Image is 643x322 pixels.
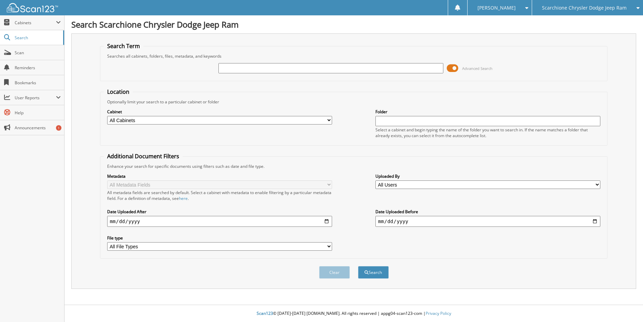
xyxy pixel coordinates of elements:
label: Uploaded By [375,173,600,179]
a: Privacy Policy [426,310,451,316]
div: Optionally limit your search to a particular cabinet or folder [104,99,604,105]
span: User Reports [15,95,56,101]
input: end [375,216,600,227]
button: Search [358,266,389,279]
div: 1 [56,125,61,131]
span: Bookmarks [15,80,61,86]
label: Folder [375,109,600,115]
legend: Location [104,88,133,96]
label: Date Uploaded After [107,209,332,215]
span: Help [15,110,61,116]
button: Clear [319,266,350,279]
a: here [179,195,188,201]
legend: Search Term [104,42,143,50]
span: Announcements [15,125,61,131]
label: Date Uploaded Before [375,209,600,215]
div: Select a cabinet and begin typing the name of the folder you want to search in. If the name match... [375,127,600,138]
h1: Search Scarchione Chrysler Dodge Jeep Ram [71,19,636,30]
div: © [DATE]-[DATE] [DOMAIN_NAME]. All rights reserved | appg04-scan123-com | [65,305,643,322]
span: Scan123 [257,310,273,316]
span: Scarchione Chrysler Dodge Jeep Ram [542,6,627,10]
img: scan123-logo-white.svg [7,3,58,12]
span: [PERSON_NAME] [477,6,516,10]
label: Metadata [107,173,332,179]
span: Reminders [15,65,61,71]
span: Search [15,35,60,41]
div: All metadata fields are searched by default. Select a cabinet with metadata to enable filtering b... [107,190,332,201]
input: start [107,216,332,227]
legend: Additional Document Filters [104,152,183,160]
label: Cabinet [107,109,332,115]
div: Searches all cabinets, folders, files, metadata, and keywords [104,53,604,59]
span: Cabinets [15,20,56,26]
label: File type [107,235,332,241]
span: Advanced Search [462,66,492,71]
div: Enhance your search for specific documents using filters such as date and file type. [104,163,604,169]
span: Scan [15,50,61,56]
